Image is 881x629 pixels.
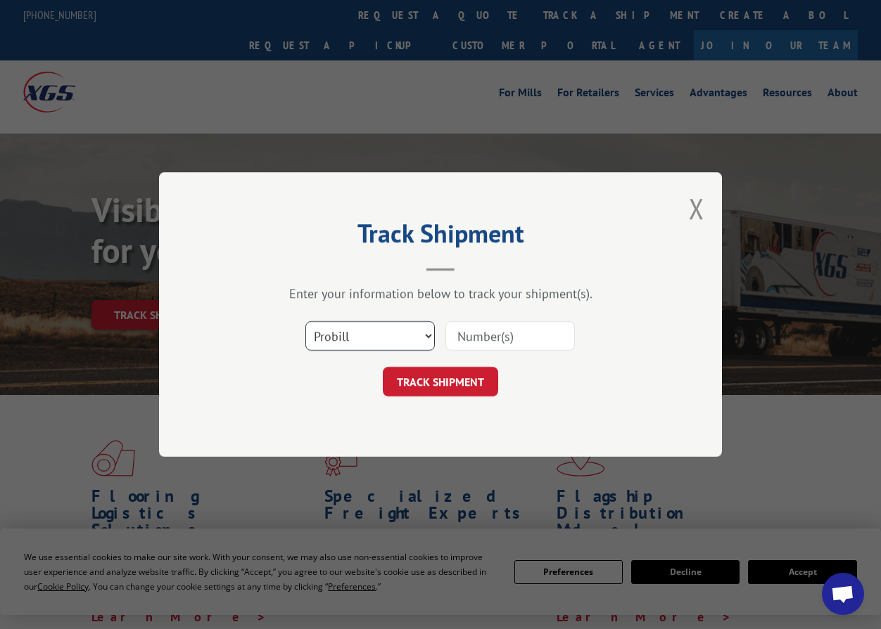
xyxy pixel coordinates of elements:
input: Number(s) [445,321,575,351]
button: Close modal [689,190,704,227]
button: TRACK SHIPMENT [383,367,498,396]
h2: Track Shipment [229,223,652,250]
div: Open chat [822,573,864,615]
div: Enter your information below to track your shipment(s). [229,285,652,301]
